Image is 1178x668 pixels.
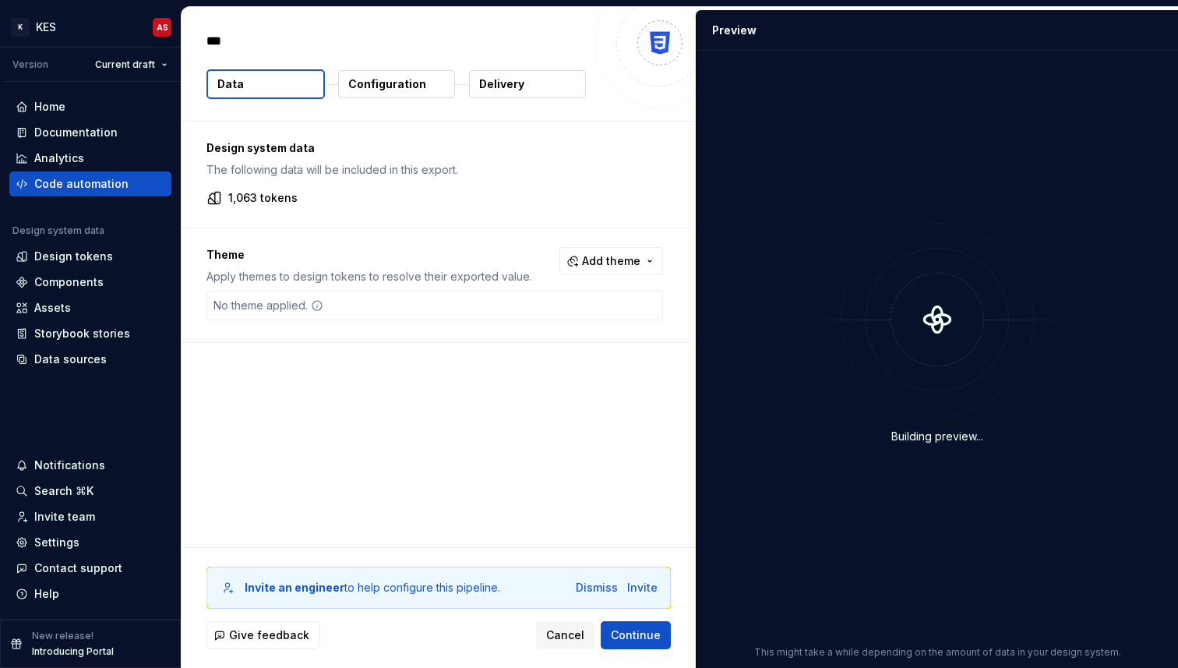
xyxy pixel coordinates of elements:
button: Add theme [559,247,663,275]
div: Notifications [34,458,105,473]
div: Invite team [34,509,95,525]
button: Cancel [536,621,594,649]
a: Data sources [9,347,171,372]
div: Search ⌘K [34,483,93,499]
div: Storybook stories [34,326,130,341]
a: Documentation [9,120,171,145]
div: Documentation [34,125,118,140]
a: Components [9,270,171,295]
button: Data [206,69,325,99]
a: Invite team [9,504,171,529]
p: 1,063 tokens [228,190,298,206]
div: Help [34,586,59,602]
div: to help configure this pipeline. [245,580,500,596]
a: Settings [9,530,171,555]
a: Assets [9,295,171,320]
button: Search ⌘K [9,479,171,504]
b: Invite an engineer [245,581,344,594]
div: Data sources [34,352,107,367]
button: Delivery [469,70,586,98]
div: Contact support [34,560,122,576]
div: Code automation [34,176,129,192]
div: Assets [34,300,71,316]
button: Current draft [88,54,175,76]
div: Version [12,58,48,71]
p: New release! [32,630,93,642]
button: Help [9,581,171,606]
p: Data [217,76,244,92]
button: Continue [601,621,671,649]
div: Analytics [34,150,84,166]
span: Give feedback [229,627,309,643]
a: Code automation [9,171,171,196]
a: Home [9,94,171,119]
button: Invite [627,580,658,596]
button: Notifications [9,453,171,478]
p: Design system data [206,140,663,156]
p: Apply themes to design tokens to resolve their exported value. [206,269,532,285]
p: Theme [206,247,532,263]
p: Delivery [479,76,524,92]
button: Give feedback [206,621,319,649]
div: Building preview... [891,429,983,444]
a: Storybook stories [9,321,171,346]
button: KKESAS [3,10,178,44]
span: Cancel [546,627,584,643]
p: Introducing Portal [32,645,114,658]
button: Dismiss [576,580,618,596]
span: Current draft [95,58,155,71]
div: Design tokens [34,249,113,264]
p: The following data will be included in this export. [206,162,663,178]
div: Components [34,274,104,290]
div: K [11,18,30,37]
span: Add theme [582,253,640,269]
div: Settings [34,535,79,550]
div: KES [36,19,56,35]
p: This might take a while depending on the amount of data in your design system. [754,646,1121,659]
span: Continue [611,627,661,643]
button: Configuration [338,70,455,98]
a: Design tokens [9,244,171,269]
div: Preview [712,23,757,38]
div: AS [157,21,168,34]
div: Home [34,99,65,115]
button: Contact support [9,556,171,581]
div: Design system data [12,224,104,237]
div: No theme applied. [207,292,330,320]
a: Analytics [9,146,171,171]
p: Configuration [348,76,426,92]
